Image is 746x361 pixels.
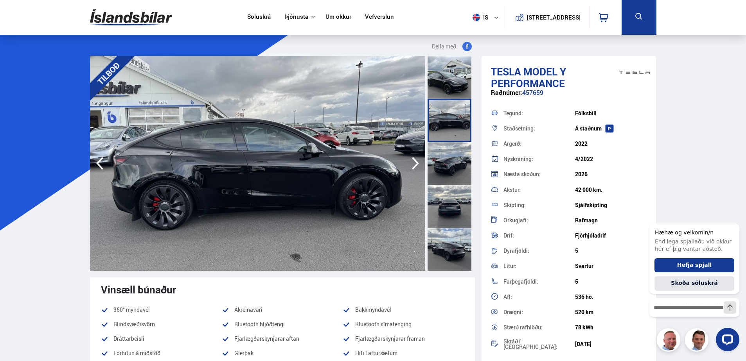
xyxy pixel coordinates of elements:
[503,111,575,116] div: Tegund:
[575,309,647,315] div: 520 km
[575,248,647,254] div: 5
[343,348,464,358] li: Hiti í aftursætum
[503,141,575,147] div: Árgerð:
[222,320,343,329] li: Bluetooth hljóðtengi
[575,202,647,208] div: Sjálfskipting
[429,42,475,51] button: Deila með:
[503,233,575,238] div: Drif:
[343,305,464,315] li: Bakkmyndavél
[101,305,222,315] li: 360° myndavél
[530,14,578,21] button: [STREET_ADDRESS]
[503,248,575,254] div: Dyrafjöldi:
[503,263,575,269] div: Litur:
[503,325,575,330] div: Stærð rafhlöðu:
[325,13,351,21] a: Um okkur
[619,60,650,84] img: brand logo
[509,6,585,29] a: [STREET_ADDRESS]
[503,187,575,193] div: Akstur:
[222,348,343,358] li: Glerþak
[575,187,647,193] div: 42 000 km.
[503,126,575,131] div: Staðsetning:
[575,294,647,300] div: 536 hö.
[575,279,647,285] div: 5
[491,89,647,104] div: 457659
[90,56,425,271] img: 3564020.jpeg
[503,279,575,284] div: Farþegafjöldi:
[469,6,505,29] button: is
[222,334,343,343] li: Fjarlægðarskynjarar aftan
[432,42,458,51] span: Deila með:
[575,110,647,116] div: Fólksbíll
[503,202,575,208] div: Skipting:
[575,156,647,162] div: 4/2022
[101,320,222,329] li: Blindsvæðisvörn
[575,324,647,331] div: 78 kWh
[101,348,222,358] li: Forhitun á miðstöð
[101,334,222,343] li: Dráttarbeisli
[473,14,480,21] img: svg+xml;base64,PHN2ZyB4bWxucz0iaHR0cDovL3d3dy53My5vcmcvMjAwMC9zdmciIHdpZHRoPSI1MTIiIGhlaWdodD0iNT...
[503,309,575,315] div: Drægni:
[575,263,647,269] div: Svartur
[284,13,308,21] button: Þjónusta
[79,44,138,103] div: TILBOÐ
[469,14,489,21] span: is
[503,172,575,177] div: Næsta skoðun:
[343,320,464,329] li: Bluetooth símatenging
[503,339,575,350] div: Skráð í [GEOGRAPHIC_DATA]:
[491,88,522,97] span: Raðnúmer:
[575,125,647,132] div: Á staðnum
[365,13,394,21] a: Vefverslun
[343,334,464,343] li: Fjarlægðarskynjarar framan
[643,209,742,357] iframe: LiveChat chat widget
[575,217,647,223] div: Rafmagn
[503,156,575,162] div: Nýskráning:
[503,218,575,223] div: Orkugjafi:
[491,64,566,90] span: Model Y PERFORMANCE
[575,341,647,347] div: [DATE]
[222,305,343,315] li: Akreinavari
[575,232,647,239] div: Fjórhjóladrif
[90,5,172,30] img: G0Ugv5HjCgRt.svg
[503,294,575,300] div: Afl:
[575,171,647,177] div: 2026
[247,13,271,21] a: Söluskrá
[575,141,647,147] div: 2022
[491,64,521,79] span: Tesla
[101,284,464,295] div: Vinsæll búnaður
